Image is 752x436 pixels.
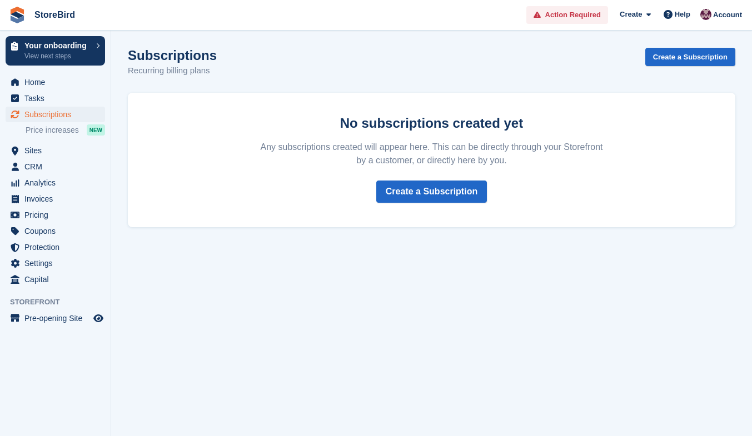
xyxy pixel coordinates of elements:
a: StoreBird [30,6,79,24]
span: Analytics [24,175,91,191]
a: menu [6,239,105,255]
p: Your onboarding [24,42,91,49]
a: Action Required [526,6,608,24]
p: Any subscriptions created will appear here. This can be directly through your Storefront by a cus... [256,141,607,167]
a: menu [6,255,105,271]
span: Coupons [24,223,91,239]
span: Sites [24,143,91,158]
div: NEW [87,124,105,136]
p: View next steps [24,51,91,61]
a: menu [6,91,105,106]
span: Subscriptions [24,107,91,122]
a: menu [6,191,105,207]
span: CRM [24,159,91,174]
a: menu [6,159,105,174]
span: Create [620,9,642,20]
span: Protection [24,239,91,255]
a: menu [6,107,105,122]
a: Preview store [92,312,105,325]
img: Hugh Stanton [700,9,711,20]
a: menu [6,223,105,239]
span: Account [713,9,742,21]
span: Settings [24,255,91,271]
span: Storefront [10,297,111,308]
a: Create a Subscription [645,48,735,66]
a: menu [6,310,105,326]
span: Pricing [24,207,91,223]
span: Capital [24,272,91,287]
a: Price increases NEW [26,124,105,136]
a: Your onboarding View next steps [6,36,105,66]
span: Invoices [24,191,91,207]
h1: Subscriptions [128,48,217,63]
span: Pre-opening Site [24,310,91,326]
span: Home [24,74,91,90]
p: Recurring billing plans [128,64,217,77]
a: menu [6,272,105,287]
span: Price increases [26,125,79,136]
a: menu [6,175,105,191]
img: stora-icon-8386f47178a22dfd0bd8f6a31ec36ba5ce8667c1dd55bd0f319d3a0aa187defe.svg [9,7,26,23]
span: Tasks [24,91,91,106]
a: menu [6,207,105,223]
strong: No subscriptions created yet [340,116,523,131]
a: Create a Subscription [376,181,487,203]
a: menu [6,74,105,90]
a: menu [6,143,105,158]
span: Help [675,9,690,20]
span: Action Required [545,9,601,21]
